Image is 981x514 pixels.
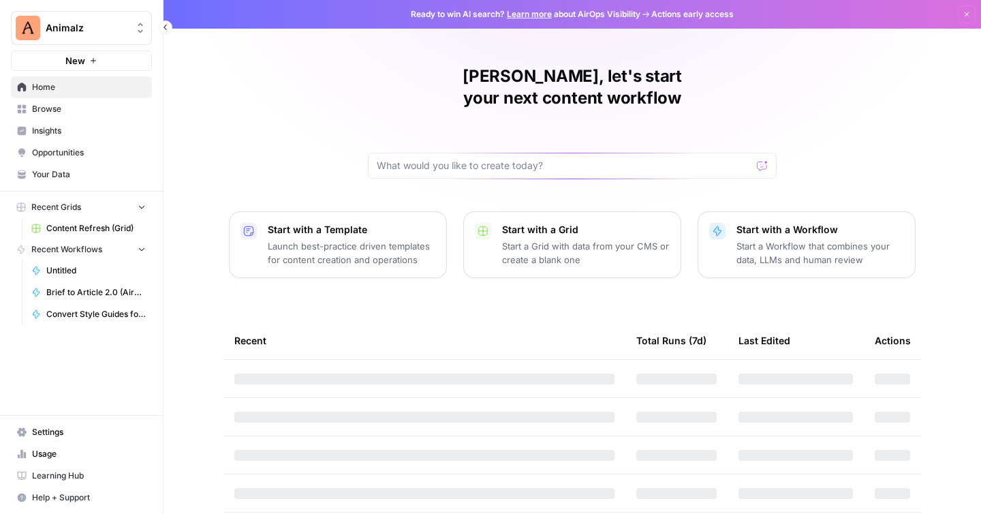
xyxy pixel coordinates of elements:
[32,426,146,438] span: Settings
[368,65,777,109] h1: [PERSON_NAME], let's start your next content workflow
[268,239,435,267] p: Launch best-practice driven templates for content creation and operations
[234,322,614,359] div: Recent
[11,76,152,98] a: Home
[32,125,146,137] span: Insights
[875,322,911,359] div: Actions
[46,308,146,320] span: Convert Style Guides for LLMs
[32,168,146,181] span: Your Data
[11,487,152,509] button: Help + Support
[31,243,102,256] span: Recent Workflows
[46,21,128,35] span: Animalz
[411,8,640,20] span: Ready to win AI search? about AirOps Visibility
[25,303,152,325] a: Convert Style Guides for LLMs
[32,492,146,504] span: Help + Support
[698,211,916,278] button: Start with a WorkflowStart a Workflow that combines your data, LLMs and human review
[502,239,670,267] p: Start a Grid with data from your CMS or create a blank one
[11,164,152,185] a: Your Data
[31,201,81,213] span: Recent Grids
[11,465,152,487] a: Learning Hub
[25,282,152,303] a: Brief to Article 2.0 (AirOps Builders)
[11,443,152,465] a: Usage
[11,142,152,164] a: Opportunities
[32,81,146,93] span: Home
[11,50,152,71] button: New
[25,217,152,239] a: Content Refresh (Grid)
[738,322,790,359] div: Last Edited
[46,222,146,235] span: Content Refresh (Grid)
[32,448,146,460] span: Usage
[11,421,152,443] a: Settings
[736,223,904,237] p: Start with a Workflow
[32,147,146,159] span: Opportunities
[736,239,904,267] p: Start a Workflow that combines your data, LLMs and human review
[16,16,40,40] img: Animalz Logo
[65,54,85,67] span: New
[463,211,681,278] button: Start with a GridStart a Grid with data from your CMS or create a blank one
[651,8,734,20] span: Actions early access
[502,223,670,237] p: Start with a Grid
[46,286,146,299] span: Brief to Article 2.0 (AirOps Builders)
[507,9,552,19] a: Learn more
[377,159,751,172] input: What would you like to create today?
[11,11,152,45] button: Workspace: Animalz
[32,470,146,482] span: Learning Hub
[32,103,146,115] span: Browse
[11,239,152,260] button: Recent Workflows
[11,197,152,217] button: Recent Grids
[25,260,152,282] a: Untitled
[229,211,447,278] button: Start with a TemplateLaunch best-practice driven templates for content creation and operations
[636,322,706,359] div: Total Runs (7d)
[11,98,152,120] a: Browse
[46,264,146,277] span: Untitled
[268,223,435,237] p: Start with a Template
[11,120,152,142] a: Insights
